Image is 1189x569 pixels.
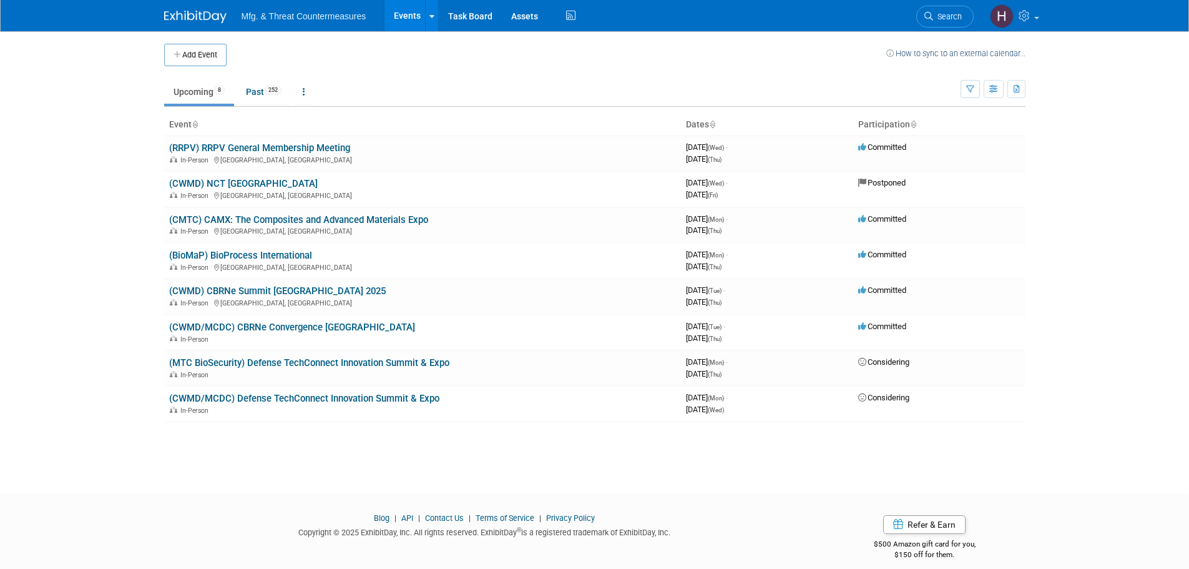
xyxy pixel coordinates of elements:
a: (BioMaP) BioProcess International [169,250,312,261]
img: In-Person Event [170,335,177,342]
span: | [391,513,399,523]
span: Search [933,12,962,21]
span: (Thu) [708,335,722,342]
div: Copyright © 2025 ExhibitDay, Inc. All rights reserved. ExhibitDay is a registered trademark of Ex... [164,524,806,538]
div: [GEOGRAPHIC_DATA], [GEOGRAPHIC_DATA] [169,154,676,164]
span: (Thu) [708,299,722,306]
span: Committed [858,214,906,224]
span: - [726,357,728,367]
span: Considering [858,393,909,402]
span: [DATE] [686,297,722,307]
span: In-Person [180,264,212,272]
span: - [726,178,728,187]
a: Contact Us [425,513,464,523]
a: (CWMD) CBRNe Summit [GEOGRAPHIC_DATA] 2025 [169,285,386,297]
span: [DATE] [686,154,722,164]
div: [GEOGRAPHIC_DATA], [GEOGRAPHIC_DATA] [169,190,676,200]
span: (Fri) [708,192,718,199]
span: [DATE] [686,393,728,402]
span: | [466,513,474,523]
span: [DATE] [686,225,722,235]
th: Participation [853,114,1025,136]
span: (Wed) [708,180,724,187]
span: Mfg. & Threat Countermeasures [242,11,366,21]
img: In-Person Event [170,407,177,413]
span: [DATE] [686,262,722,271]
span: [DATE] [686,322,725,331]
span: In-Person [180,407,212,415]
div: [GEOGRAPHIC_DATA], [GEOGRAPHIC_DATA] [169,262,676,272]
span: - [726,214,728,224]
span: Considering [858,357,909,367]
span: In-Person [180,335,212,344]
span: [DATE] [686,334,722,343]
div: $150 off for them. [824,550,1025,560]
sup: ® [517,527,521,533]
a: (CMTC) CAMX: The Composites and Advanced Materials Expo [169,214,428,225]
a: API [401,513,413,523]
span: In-Person [180,156,212,164]
span: [DATE] [686,250,728,259]
span: [DATE] [686,178,728,187]
img: In-Person Event [170,371,177,377]
img: In-Person Event [170,192,177,198]
img: In-Person Event [170,299,177,305]
span: Committed [858,285,906,295]
span: In-Person [180,192,212,200]
img: In-Person Event [170,264,177,270]
th: Event [164,114,681,136]
div: [GEOGRAPHIC_DATA], [GEOGRAPHIC_DATA] [169,297,676,307]
span: (Tue) [708,324,722,330]
span: In-Person [180,227,212,235]
a: Sort by Event Name [192,119,198,129]
span: [DATE] [686,405,724,414]
span: [DATE] [686,369,722,379]
span: Committed [858,142,906,152]
span: 8 [214,86,225,95]
span: | [415,513,423,523]
a: Terms of Service [476,513,534,523]
span: (Thu) [708,264,722,270]
a: Refer & Earn [883,515,966,534]
a: (MTC BioSecurity) Defense TechConnect Innovation Summit & Expo [169,357,449,369]
span: (Mon) [708,359,724,366]
a: (CWMD/MCDC) CBRNe Convergence [GEOGRAPHIC_DATA] [169,322,415,333]
span: [DATE] [686,142,728,152]
img: Hillary Hawkins [990,4,1014,28]
span: 252 [265,86,281,95]
a: Past252 [237,80,291,104]
a: Blog [374,513,389,523]
span: - [723,285,725,295]
a: Upcoming8 [164,80,234,104]
span: (Wed) [708,144,724,151]
span: (Wed) [708,407,724,413]
a: Sort by Start Date [709,119,715,129]
span: (Tue) [708,287,722,294]
span: Postponed [858,178,906,187]
span: (Mon) [708,395,724,402]
span: (Thu) [708,371,722,378]
a: Privacy Policy [546,513,595,523]
span: [DATE] [686,357,728,367]
span: - [726,250,728,259]
th: Dates [681,114,853,136]
span: | [536,513,544,523]
span: - [723,322,725,331]
span: In-Person [180,299,212,307]
a: (CWMD/MCDC) Defense TechConnect Innovation Summit & Expo [169,393,439,404]
span: (Thu) [708,227,722,234]
div: [GEOGRAPHIC_DATA], [GEOGRAPHIC_DATA] [169,225,676,235]
span: In-Person [180,371,212,379]
a: (RRPV) RRPV General Membership Meeting [169,142,350,154]
span: [DATE] [686,214,728,224]
span: (Thu) [708,156,722,163]
a: Search [916,6,974,27]
span: Committed [858,322,906,331]
img: ExhibitDay [164,11,227,23]
span: - [726,142,728,152]
span: (Mon) [708,252,724,259]
span: Committed [858,250,906,259]
a: (CWMD) NCT [GEOGRAPHIC_DATA] [169,178,318,189]
span: - [726,393,728,402]
span: [DATE] [686,285,725,295]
